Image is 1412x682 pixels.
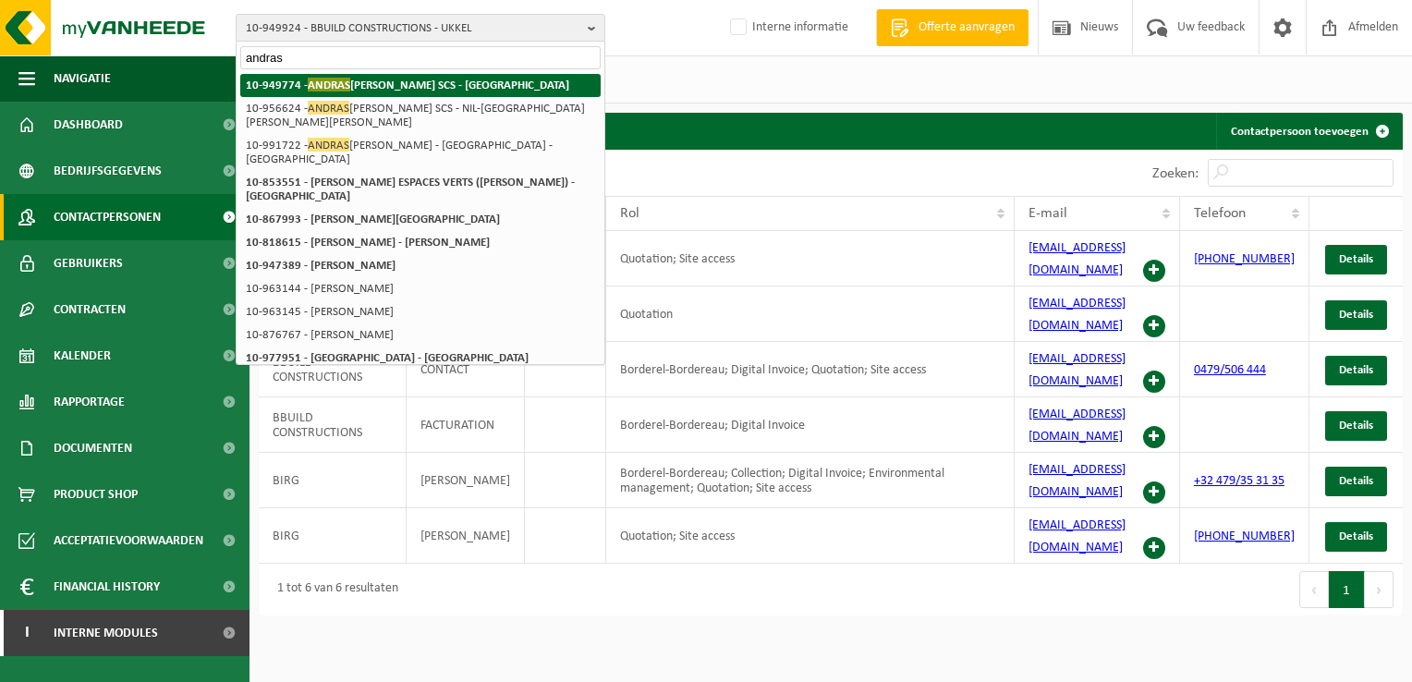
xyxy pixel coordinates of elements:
span: Rapportage [54,379,125,425]
span: Details [1339,475,1373,487]
span: Details [1339,253,1373,265]
span: Contracten [54,286,126,333]
span: Gebruikers [54,240,123,286]
label: Interne informatie [726,14,848,42]
td: [PERSON_NAME] [407,453,525,508]
span: ANDRAS [308,138,349,152]
span: Details [1339,530,1373,542]
span: Dashboard [54,102,123,148]
span: Navigatie [54,55,111,102]
strong: 10-949774 - [PERSON_NAME] SCS - [GEOGRAPHIC_DATA] [246,78,569,91]
input: Zoeken naar gekoppelde vestigingen [240,46,601,69]
td: Quotation; Site access [606,508,1015,564]
strong: 10-867993 - [PERSON_NAME][GEOGRAPHIC_DATA] [246,213,500,225]
span: Financial History [54,564,160,610]
button: 10-949924 - BBUILD CONSTRUCTIONS - UKKEL [236,14,605,42]
span: Contactpersonen [54,194,161,240]
span: Kalender [54,333,111,379]
td: Borderel-Bordereau; Collection; Digital Invoice; Environmental management; Quotation; Site access [606,453,1015,508]
td: FACTURATION [407,397,525,453]
button: 1 [1329,571,1365,608]
span: ANDRAS [308,78,350,91]
td: Borderel-Bordereau; Digital Invoice; Quotation; Site access [606,342,1015,397]
div: 1 tot 6 van 6 resultaten [268,573,398,606]
strong: 10-853551 - [PERSON_NAME] ESPACES VERTS ([PERSON_NAME]) - [GEOGRAPHIC_DATA] [246,177,575,202]
span: Details [1339,309,1373,321]
td: BIRG [259,453,407,508]
li: 10-991722 - [PERSON_NAME] - [GEOGRAPHIC_DATA] - [GEOGRAPHIC_DATA] [240,134,601,171]
a: [EMAIL_ADDRESS][DOMAIN_NAME] [1029,352,1126,388]
td: Borderel-Bordereau; Digital Invoice [606,397,1015,453]
a: Details [1325,522,1387,552]
li: 10-876767 - [PERSON_NAME] [240,323,601,347]
a: [EMAIL_ADDRESS][DOMAIN_NAME] [1029,408,1126,444]
span: Details [1339,420,1373,432]
a: Details [1325,467,1387,496]
a: [EMAIL_ADDRESS][DOMAIN_NAME] [1029,241,1126,277]
a: [PHONE_NUMBER] [1194,252,1295,266]
span: ANDRAS [308,101,349,115]
a: +32 479/35 31 35 [1194,474,1284,488]
span: 10-949924 - BBUILD CONSTRUCTIONS - UKKEL [246,15,580,43]
li: 10-956624 - [PERSON_NAME] SCS - NIL-[GEOGRAPHIC_DATA][PERSON_NAME][PERSON_NAME] [240,97,601,134]
a: Offerte aanvragen [876,9,1029,46]
a: Details [1325,356,1387,385]
span: Acceptatievoorwaarden [54,518,203,564]
span: Rol [620,206,639,221]
td: BBUILD CONSTRUCTIONS [259,342,407,397]
span: E-mail [1029,206,1067,221]
a: Details [1325,411,1387,441]
span: Documenten [54,425,132,471]
td: BBUILD CONSTRUCTIONS [259,397,407,453]
li: 10-963145 - [PERSON_NAME] [240,300,601,323]
a: Details [1325,245,1387,274]
label: Zoeken: [1152,166,1199,181]
span: Product Shop [54,471,138,518]
td: Quotation; Site access [606,231,1015,286]
button: Next [1365,571,1394,608]
a: 0479/506 444 [1194,363,1266,377]
td: CONTACT [407,342,525,397]
a: [EMAIL_ADDRESS][DOMAIN_NAME] [1029,297,1126,333]
button: Previous [1299,571,1329,608]
span: Offerte aanvragen [914,18,1019,37]
a: [EMAIL_ADDRESS][DOMAIN_NAME] [1029,463,1126,499]
span: Details [1339,364,1373,376]
li: 10-963144 - [PERSON_NAME] [240,277,601,300]
strong: 10-977951 - [GEOGRAPHIC_DATA] - [GEOGRAPHIC_DATA] [246,352,529,364]
td: BIRG [259,508,407,564]
a: Details [1325,300,1387,330]
strong: 10-818615 - [PERSON_NAME] - [PERSON_NAME] [246,237,490,249]
span: I [18,610,35,656]
a: Contactpersoon toevoegen [1216,113,1401,150]
td: Quotation [606,286,1015,342]
a: [PHONE_NUMBER] [1194,530,1295,543]
strong: 10-947389 - [PERSON_NAME] [246,260,396,272]
td: [PERSON_NAME] [407,508,525,564]
span: Interne modules [54,610,158,656]
span: Bedrijfsgegevens [54,148,162,194]
span: Telefoon [1194,206,1246,221]
a: [EMAIL_ADDRESS][DOMAIN_NAME] [1029,518,1126,554]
